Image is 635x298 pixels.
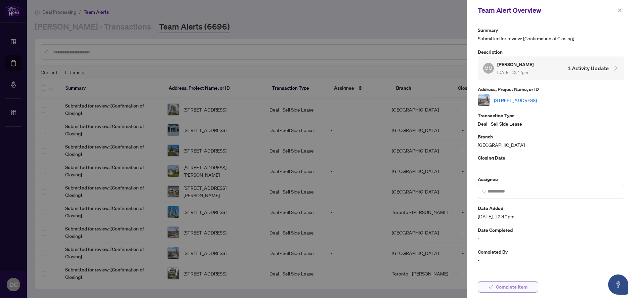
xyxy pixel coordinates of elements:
p: Address, Project Name, or ID [478,85,624,93]
p: Date Completed [478,226,624,234]
div: - [478,154,624,170]
span: [DATE], 12:49pm [478,213,624,220]
button: Open asap [608,274,628,295]
p: Completed By [478,248,624,256]
p: Date Added [478,204,624,212]
p: Description [478,48,624,56]
span: MM [484,65,492,72]
span: close [618,8,622,13]
div: [GEOGRAPHIC_DATA] [478,133,624,148]
h4: 1 Activity Update [567,64,609,72]
p: Closing Date [478,154,624,162]
h5: [PERSON_NAME] [497,60,535,68]
p: Branch [478,133,624,140]
span: - [478,235,624,242]
a: [STREET_ADDRESS] [494,96,537,104]
div: Deal - Sell Side Lease [478,112,624,127]
img: search_icon [482,189,486,194]
img: thumbnail-img [478,94,490,106]
p: Assignee [478,175,624,183]
span: [DATE], 12:47pm [497,70,528,75]
p: Transaction Type [478,112,624,119]
div: MM[PERSON_NAME] [DATE], 12:47pm1 Activity Update [478,56,624,80]
span: Submitted for review: [Confirmation of Closing] [478,35,624,42]
span: - [478,256,624,264]
span: check [489,285,493,289]
button: Complete Item [478,281,538,293]
p: Summary [478,26,624,34]
span: Complete Item [496,282,527,292]
div: Team Alert Overview [478,5,616,15]
span: collapsed [613,65,619,71]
